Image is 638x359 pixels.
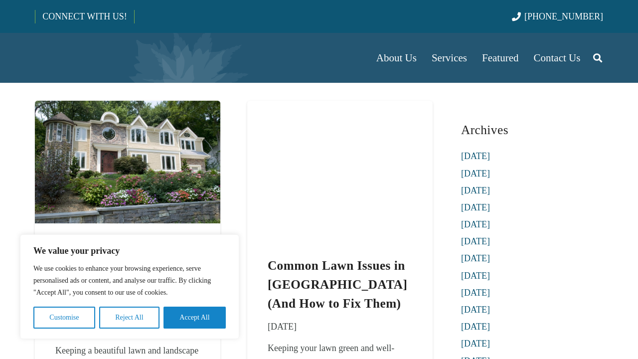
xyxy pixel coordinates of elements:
[461,305,490,315] a: [DATE]
[512,11,603,21] a: [PHONE_NUMBER]
[35,38,200,78] a: Borst-Logo
[526,33,588,83] a: Contact Us
[99,307,159,329] button: Reject All
[461,339,490,349] a: [DATE]
[461,202,490,212] a: [DATE]
[461,288,490,298] a: [DATE]
[35,103,220,113] a: Expert Advice for Lawn & Landscape Maintenance in NJ
[461,253,490,263] a: [DATE]
[461,185,490,195] a: [DATE]
[461,236,490,246] a: [DATE]
[461,322,490,332] a: [DATE]
[461,169,490,179] a: [DATE]
[35,4,134,28] a: CONNECT WITH US!
[482,52,518,64] span: Featured
[461,271,490,281] a: [DATE]
[268,319,297,334] time: 18 April 2016 at 15:43:43 America/New_York
[33,263,226,299] p: We use cookies to enhance your browsing experience, serve personalised ads or content, and analys...
[424,33,475,83] a: Services
[432,52,467,64] span: Services
[534,52,581,64] span: Contact Us
[35,101,220,223] img: Elegant stone and wood house with large windows, surrounded by colorful flower beds and lush gree...
[588,45,608,70] a: Search
[20,234,239,339] div: We value your privacy
[268,259,408,310] a: Common Lawn Issues in [GEOGRAPHIC_DATA] (And How to Fix Them)
[461,151,490,161] a: [DATE]
[524,11,603,21] span: [PHONE_NUMBER]
[369,33,424,83] a: About Us
[163,307,226,329] button: Accept All
[33,307,95,329] button: Customise
[33,245,226,257] p: We value your privacy
[247,103,433,113] a: Common Lawn Issues in NJ (And How to Fix Them)
[461,119,603,141] h3: Archives
[475,33,526,83] a: Featured
[461,219,490,229] a: [DATE]
[376,52,417,64] span: About Us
